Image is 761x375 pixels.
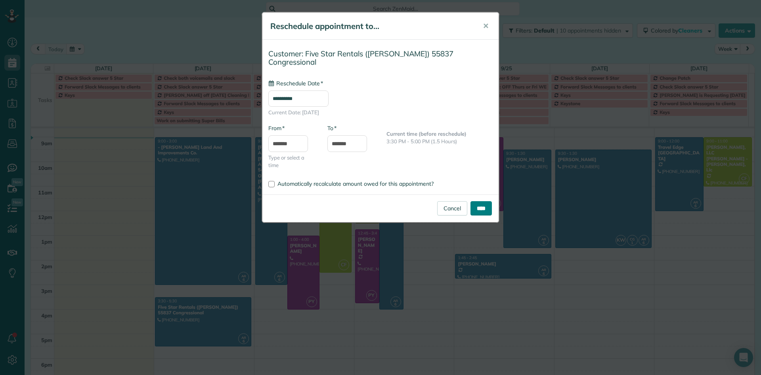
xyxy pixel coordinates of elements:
a: Cancel [437,201,467,215]
p: 3:30 PM - 5:00 PM (1.5 Hours) [386,138,493,145]
span: Type or select a time [268,154,315,169]
span: Automatically recalculate amount owed for this appointment? [277,180,434,187]
label: To [327,124,337,132]
label: From [268,124,285,132]
h5: Reschedule appointment to... [270,21,472,32]
label: Reschedule Date [268,79,323,87]
b: Current time (before reschedule) [386,131,467,137]
span: Current Date: [DATE] [268,109,493,116]
span: ✕ [483,21,489,31]
h4: Customer: Five Star Rentals ([PERSON_NAME]) 55837 Congressional [268,50,493,66]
